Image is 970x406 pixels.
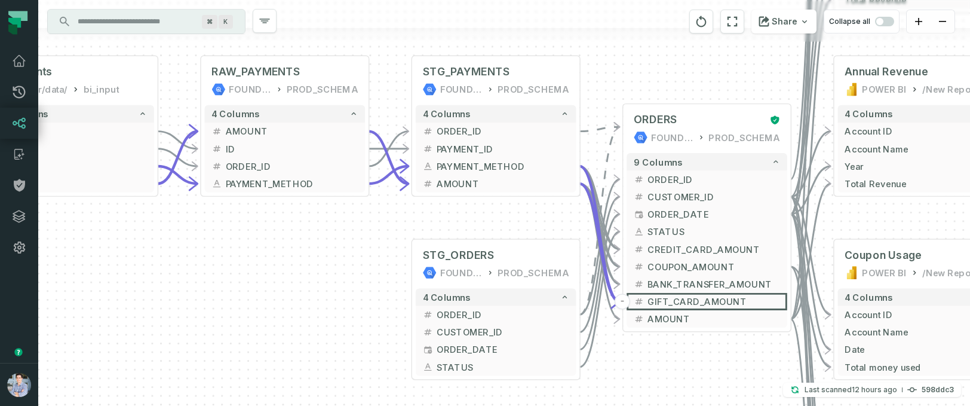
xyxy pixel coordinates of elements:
button: zoom in [907,10,931,33]
span: ORDER_ID [226,160,358,173]
span: decimal [211,144,222,154]
span: decimal [634,191,644,202]
span: ORDER_DATE [437,343,569,356]
span: amount [1,177,147,190]
div: FOUNDATIONAL_DB [229,83,272,96]
span: ORDER_ID [437,125,569,138]
g: Edge from 0dd85c77dd217d0afb16c7d4fb3eff19 to e27c983e92a3f40c9627bb0868be3032 [791,166,831,214]
g: Edge from 4c1bf5a264361d99486b0e92d81fd463 to 616efa676917f6a678dd14162abb4313 [158,132,198,184]
span: RAW_PAYMENTS [211,65,300,79]
g: Edge from 0dd85c77dd217d0afb16c7d4fb3eff19 to e27c983e92a3f40c9627bb0868be3032 [791,132,831,197]
g: Edge from 0dd85c77dd217d0afb16c7d4fb3eff19 to e27c983e92a3f40c9627bb0868be3032 [791,184,831,319]
button: zoom out [931,10,954,33]
span: 4 columns [845,292,892,303]
span: STG_ORDERS [423,248,495,262]
span: Press ⌘ + K to focus the search bar [202,15,217,29]
button: PAYMENT_ID [416,140,576,157]
g: Edge from 0dd85c77dd217d0afb16c7d4fb3eff19 to 9d59a788612dc060523a8f5939ba2e14 [791,267,831,367]
g: Edge from 4c1bf5a264361d99486b0e92d81fd463 to 616efa676917f6a678dd14162abb4313 [158,166,198,184]
span: 4 columns [1,109,48,120]
div: Certified [766,115,780,126]
g: Edge from c8867c613c347eb7857e509391c84b7d to 0dd85c77dd217d0afb16c7d4fb3eff19 [579,184,619,301]
g: Edge from 616efa676917f6a678dd14162abb4313 to c8867c613c347eb7857e509391c84b7d [369,132,409,166]
span: CREDIT_CARD_AMOUNT [647,243,780,256]
button: GIFT_CARD_AMOUNT [627,293,787,310]
g: Edge from 065ad36bfe8571d0d37ef1ec05f417fb to 0dd85c77dd217d0afb16c7d4fb3eff19 [579,179,619,315]
div: PROD_SCHEMA [498,83,569,96]
relative-time: Sep 18, 2025, 9:17 PM EDT [852,385,897,394]
span: decimal [634,297,644,307]
span: STATUS [647,225,780,239]
button: STATUS [627,223,787,240]
span: decimal [423,327,434,338]
g: Edge from 616efa676917f6a678dd14162abb4313 to c8867c613c347eb7857e509391c84b7d [369,166,409,184]
button: ORDER_DATE [627,206,787,223]
button: - [615,294,630,309]
button: CUSTOMER_ID [627,188,787,206]
span: COUPON_AMOUNT [647,260,780,273]
g: Edge from 0dd85c77dd217d0afb16c7d4fb3eff19 to c880317c93bc50e3b9a6f5fed2662403 [791,1,831,319]
span: Coupon Usage [845,248,922,262]
button: Last scanned[DATE] 9:17:26 PM598ddc3 [783,383,961,397]
button: ID [205,140,366,157]
span: 4 columns [845,109,892,120]
div: POWER BI [862,83,906,96]
p: Last scanned [805,384,897,396]
span: GIFT_CARD_AMOUNT [647,295,780,308]
span: timestamp [634,209,644,220]
span: 4 columns [211,109,259,120]
span: decimal [423,309,434,320]
button: COUPON_AMOUNT [627,258,787,275]
g: Edge from c8867c613c347eb7857e509391c84b7d to 0dd85c77dd217d0afb16c7d4fb3eff19 [579,166,619,267]
button: AMOUNT [627,310,787,328]
button: ORDER_ID [627,170,787,188]
span: decimal [634,244,644,255]
span: STG_PAYMENTS [423,65,510,79]
span: Press ⌘ + K to focus the search bar [219,15,233,29]
span: STATUS [437,361,569,374]
span: decimal [423,144,434,154]
div: /user/data/ [18,83,67,96]
button: STATUS [416,358,576,376]
button: Collapse all [824,10,900,33]
button: AMOUNT [416,175,576,193]
span: decimal [423,126,434,137]
div: PROD_SCHEMA [708,130,780,144]
h4: 598ddc3 [922,386,954,393]
div: FOUNDATIONAL_DB [651,130,694,144]
button: Share [751,10,816,33]
span: ORDER_DATE [647,207,780,221]
span: ORDER_ID [647,173,780,186]
span: AMOUNT [437,177,569,190]
g: Edge from 4c1bf5a264361d99486b0e92d81fd463 to 616efa676917f6a678dd14162abb4313 [158,149,198,166]
button: CREDIT_CARD_AMOUNT [627,240,787,258]
span: PAYMENT_ID [437,142,569,155]
span: order_id [1,142,147,155]
span: string [423,161,434,172]
span: decimal [423,178,434,189]
span: ID [226,142,358,155]
div: FOUNDATIONAL_DB [440,265,483,279]
button: ORDER_ID [416,306,576,323]
g: Edge from 616efa676917f6a678dd14162abb4313 to c8867c613c347eb7857e509391c84b7d [369,132,409,184]
span: ORDER_ID [437,308,569,321]
span: string [634,227,644,237]
span: string [423,362,434,373]
g: Edge from c8867c613c347eb7857e509391c84b7d to 0dd85c77dd217d0afb16c7d4fb3eff19 [579,127,619,131]
div: PROD_SCHEMA [287,83,358,96]
span: Annual Revenue [845,65,928,79]
div: POWER BI [862,265,906,279]
span: 9 columns [634,157,683,167]
div: PROD_SCHEMA [498,265,569,279]
g: Edge from c8867c613c347eb7857e509391c84b7d to 0dd85c77dd217d0afb16c7d4fb3eff19 [579,184,619,319]
span: method [1,160,147,173]
button: PAYMENT_METHOD [205,175,366,193]
span: string [211,178,222,189]
span: decimal [634,279,644,289]
div: FOUNDATIONAL_DB [440,83,483,96]
div: bi_input [84,83,119,96]
span: decimal [211,161,222,172]
g: Edge from 065ad36bfe8571d0d37ef1ec05f417fb to 0dd85c77dd217d0afb16c7d4fb3eff19 [579,214,619,349]
span: AMOUNT [647,313,780,326]
button: PAYMENT_METHOD [416,157,576,175]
